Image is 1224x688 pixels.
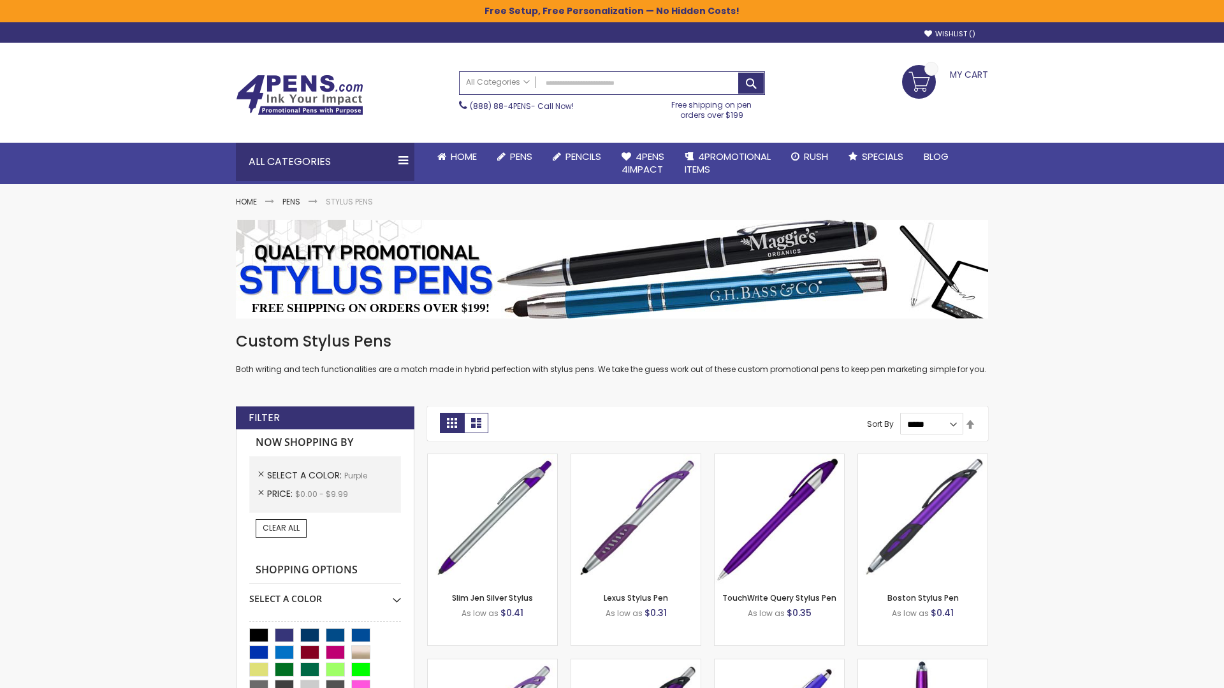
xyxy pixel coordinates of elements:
a: 4PROMOTIONALITEMS [674,143,781,184]
a: Boston Stylus Pen [887,592,959,603]
a: All Categories [460,72,536,93]
span: Clear All [263,522,300,533]
a: Rush [781,143,838,171]
a: Boston Silver Stylus Pen-Purple [428,659,557,670]
span: Select A Color [267,469,344,482]
span: Purple [344,470,367,481]
a: Sierra Stylus Twist Pen-Purple [715,659,844,670]
a: Clear All [256,519,307,537]
span: $0.35 [787,606,812,619]
a: Boston Stylus Pen-Purple [858,454,987,464]
a: Slim Jen Silver Stylus [452,592,533,603]
span: $0.41 [500,606,523,619]
span: Blog [924,150,949,163]
span: Pens [510,150,532,163]
strong: Filter [249,411,280,425]
a: Blog [914,143,959,171]
div: Both writing and tech functionalities are a match made in hybrid perfection with stylus pens. We ... [236,331,988,375]
a: TouchWrite Command Stylus Pen-Purple [858,659,987,670]
a: Home [427,143,487,171]
strong: Grid [440,413,464,433]
a: Slim Jen Silver Stylus-Purple [428,454,557,464]
label: Sort By [867,419,894,429]
img: Slim Jen Silver Stylus-Purple [428,454,557,584]
span: $0.31 [645,606,667,619]
span: As low as [748,608,785,619]
a: Specials [838,143,914,171]
a: (888) 88-4PENS [470,101,531,111]
strong: Shopping Options [249,557,401,584]
a: Pens [487,143,543,171]
a: 4Pens4impact [611,143,674,184]
img: 4Pens Custom Pens and Promotional Products [236,75,363,115]
span: - Call Now! [470,101,574,111]
span: 4Pens 4impact [622,150,664,176]
a: Lexus Stylus Pen [604,592,668,603]
a: Lexus Metallic Stylus Pen-Purple [571,659,701,670]
a: Pens [282,196,300,207]
span: All Categories [466,77,530,87]
a: Home [236,196,257,207]
span: Pencils [565,150,601,163]
h1: Custom Stylus Pens [236,331,988,352]
a: Pencils [543,143,611,171]
a: TouchWrite Query Stylus Pen-Purple [715,454,844,464]
a: Wishlist [924,29,975,39]
img: Boston Stylus Pen-Purple [858,454,987,584]
span: As low as [892,608,929,619]
strong: Now Shopping by [249,429,401,456]
img: TouchWrite Query Stylus Pen-Purple [715,454,844,584]
a: Lexus Stylus Pen-Purple [571,454,701,464]
span: $0.00 - $9.99 [295,489,348,499]
div: All Categories [236,143,414,181]
strong: Stylus Pens [326,196,373,207]
img: Stylus Pens [236,220,988,319]
span: 4PROMOTIONAL ITEMS [685,150,771,176]
span: Rush [804,150,828,163]
div: Select A Color [249,584,401,605]
span: Home [451,150,477,163]
span: Specials [862,150,903,163]
span: As low as [462,608,499,619]
a: TouchWrite Query Stylus Pen [722,592,836,603]
div: Free shipping on pen orders over $199 [659,95,766,120]
span: As low as [606,608,643,619]
span: Price [267,487,295,500]
img: Lexus Stylus Pen-Purple [571,454,701,584]
span: $0.41 [931,606,954,619]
